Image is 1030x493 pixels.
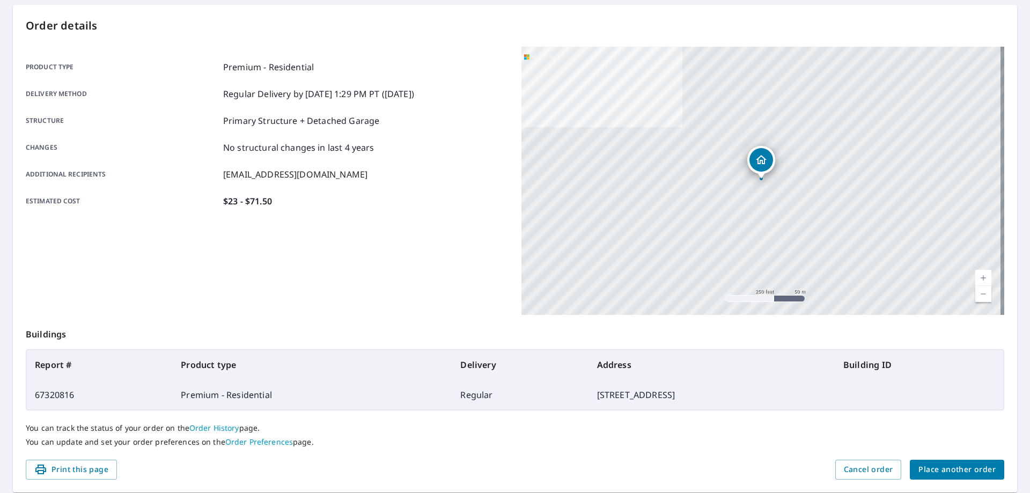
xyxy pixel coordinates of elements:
[223,195,272,208] p: $23 - $71.50
[26,315,1004,349] p: Buildings
[26,195,219,208] p: Estimated cost
[26,87,219,100] p: Delivery method
[223,61,314,73] p: Premium - Residential
[975,270,991,286] a: Current Level 17, Zoom In
[26,423,1004,433] p: You can track the status of your order on the page.
[26,437,1004,447] p: You can update and set your order preferences on the page.
[172,350,452,380] th: Product type
[172,380,452,410] td: Premium - Residential
[189,423,239,433] a: Order History
[34,463,108,476] span: Print this page
[588,380,835,410] td: [STREET_ADDRESS]
[910,460,1004,480] button: Place another order
[26,18,1004,34] p: Order details
[835,350,1004,380] th: Building ID
[26,380,172,410] td: 67320816
[26,350,172,380] th: Report #
[26,460,117,480] button: Print this page
[223,141,374,154] p: No structural changes in last 4 years
[452,350,588,380] th: Delivery
[975,286,991,302] a: Current Level 17, Zoom Out
[26,61,219,73] p: Product type
[452,380,588,410] td: Regular
[26,168,219,181] p: Additional recipients
[26,114,219,127] p: Structure
[588,350,835,380] th: Address
[225,437,293,447] a: Order Preferences
[223,87,414,100] p: Regular Delivery by [DATE] 1:29 PM PT ([DATE])
[26,141,219,154] p: Changes
[844,463,893,476] span: Cancel order
[747,146,775,179] div: Dropped pin, building 1, Residential property, 498 THE KINGSWAY TORONTO ON M9A3W6
[835,460,902,480] button: Cancel order
[918,463,996,476] span: Place another order
[223,114,379,127] p: Primary Structure + Detached Garage
[223,168,367,181] p: [EMAIL_ADDRESS][DOMAIN_NAME]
